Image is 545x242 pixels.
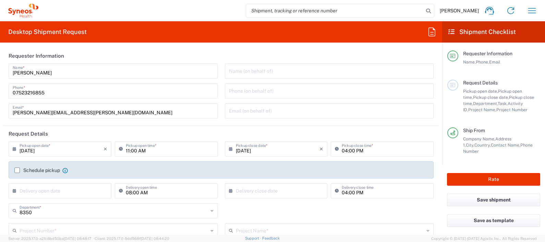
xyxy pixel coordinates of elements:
[447,214,540,227] button: Save as template
[64,237,92,241] span: [DATE] 08:48:17
[463,80,498,85] span: Request Details
[104,143,107,154] i: ×
[8,237,92,241] span: Server: 2025.17.0-a2fc8bd50ba
[319,143,323,154] i: ×
[473,95,509,100] span: Pickup close date,
[448,28,516,36] h2: Shipment Checklist
[473,101,498,106] span: Department,
[496,107,528,112] span: Project Number
[468,107,496,112] span: Project Name,
[447,173,540,186] button: Rate
[476,59,489,65] span: Phone,
[463,89,498,94] span: Pickup open date,
[431,235,537,242] span: Copyright © [DATE]-[DATE] Agistix Inc., All Rights Reserved
[491,142,520,148] span: Contact Name,
[463,128,485,133] span: Ship From
[245,236,262,240] a: Support
[498,101,508,106] span: Task,
[489,59,500,65] span: Email
[463,136,495,141] span: Company Name,
[141,237,169,241] span: [DATE] 08:44:20
[474,142,491,148] span: Country,
[246,4,424,17] input: Shipment, tracking or reference number
[466,142,474,148] span: City,
[463,59,476,65] span: Name,
[262,236,280,240] a: Feedback
[9,53,64,59] h2: Requester Information
[8,28,87,36] h2: Desktop Shipment Request
[447,194,540,206] button: Save shipment
[9,130,48,137] h2: Request Details
[463,51,512,56] span: Requester Information
[440,8,479,14] span: [PERSON_NAME]
[95,237,169,241] span: Client: 2025.17.0-5dd568f
[14,168,60,173] label: Schedule pickup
